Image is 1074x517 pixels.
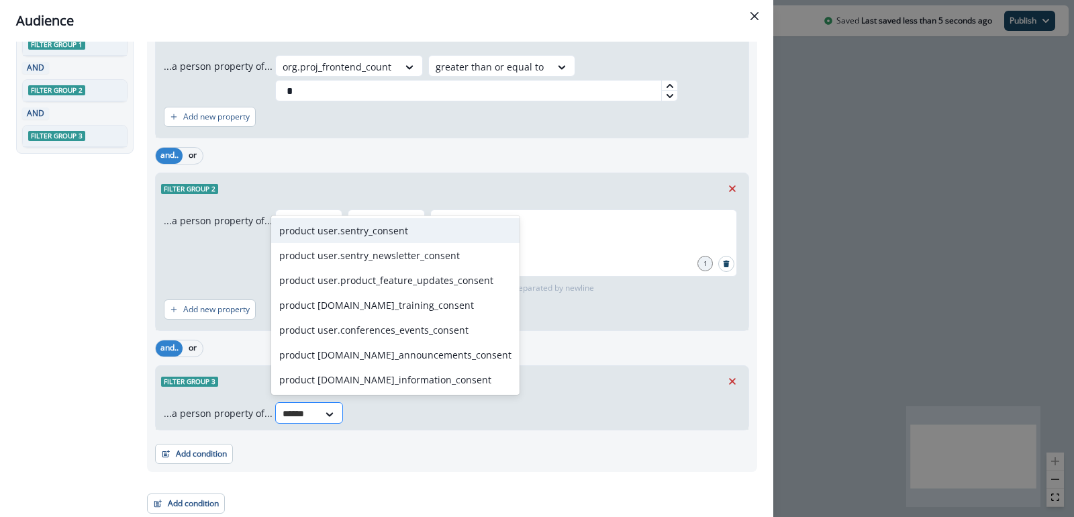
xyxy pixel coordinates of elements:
p: AND [25,62,46,74]
span: Filter group 2 [161,184,218,194]
span: Filter group 3 [161,377,218,387]
button: and.. [156,148,183,164]
button: or [183,340,203,357]
div: product user.product_feature_updates_consent [271,268,520,293]
button: Remove [722,371,743,391]
button: Search [718,256,734,272]
div: product user.conferences_events_consent [271,318,520,342]
button: Add condition [147,493,225,514]
div: product user.sentry_consent [271,218,520,243]
span: Filter group 2 [28,85,85,95]
button: Add new property [164,299,256,320]
div: product [DOMAIN_NAME]_announcements_consent [271,342,520,367]
span: Filter group 3 [28,131,85,141]
p: ...a person property of... [164,59,273,73]
span: Filter group 1 [28,40,85,50]
p: ...a person property of... [164,406,273,420]
button: Add condition [155,444,233,464]
button: Remove [722,179,743,199]
p: Add new property [183,305,250,314]
div: Audience [16,11,757,31]
button: Close [744,5,765,27]
div: 1 [697,256,713,271]
button: or [183,148,203,164]
p: AND [25,107,46,120]
div: product [DOMAIN_NAME]_training_consent [271,293,520,318]
p: ...a person property of... [164,214,273,228]
button: Add new property [164,107,256,127]
div: product [DOMAIN_NAME]_information_consent [271,367,520,392]
p: Add new property [183,112,250,122]
button: and.. [156,340,183,357]
div: product user.sentry_newsletter_consent [271,243,520,268]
